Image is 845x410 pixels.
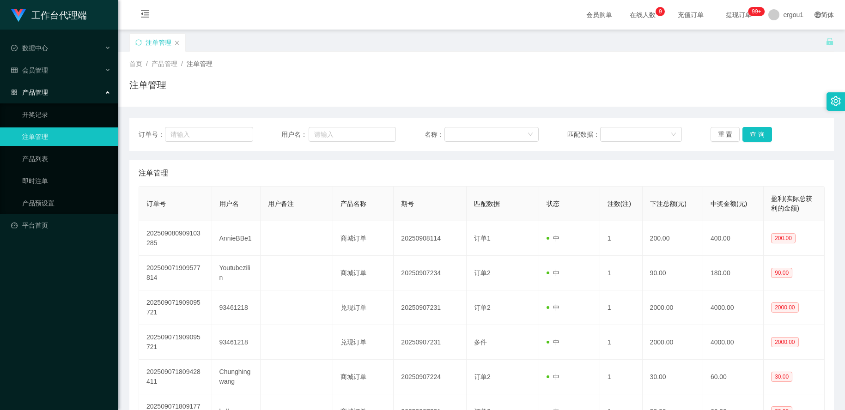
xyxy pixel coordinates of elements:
span: 90.00 [771,268,792,278]
h1: 工作台代理端 [31,0,87,30]
span: 状态 [547,200,559,207]
input: 请输入 [309,127,396,142]
td: 20250908114 [394,221,467,256]
span: 注单管理 [139,168,168,179]
span: 中 [547,338,559,346]
a: 图标: dashboard平台首页 [11,216,111,235]
span: 名称： [425,130,445,139]
td: 商城订单 [333,256,394,290]
span: 用户名： [281,130,309,139]
span: 用户名 [219,200,239,207]
td: 2000.00 [643,325,703,360]
img: logo.9652507e.png [11,9,26,22]
td: 202509071809428411 [139,360,212,394]
i: 图标: setting [831,96,841,106]
td: 4000.00 [703,325,764,360]
span: 2000.00 [771,302,798,313]
td: 20250907224 [394,360,467,394]
td: Youtubezilin [212,256,261,290]
a: 开奖记录 [22,105,111,124]
td: AnnieBBe1 [212,221,261,256]
span: / [181,60,183,67]
a: 即时注单 [22,172,111,190]
span: 期号 [401,200,414,207]
span: 订单2 [474,304,491,311]
span: 用户备注 [268,200,294,207]
span: / [146,60,148,67]
td: 20250907231 [394,325,467,360]
td: 202509071909095721 [139,325,212,360]
td: 1 [600,256,643,290]
span: 中 [547,373,559,380]
i: 图标: global [815,12,821,18]
i: 图标: unlock [826,37,834,46]
i: 图标: down [671,132,676,138]
span: 在线人数 [625,12,660,18]
span: 订单1 [474,235,491,242]
a: 产品列表 [22,150,111,168]
span: 订单号： [139,130,165,139]
a: 注单管理 [22,127,111,146]
span: 订单2 [474,269,491,277]
td: 90.00 [643,256,703,290]
td: 4000.00 [703,290,764,325]
span: 首页 [129,60,142,67]
span: 订单号 [146,200,166,207]
td: 400.00 [703,221,764,256]
td: 202509071909577814 [139,256,212,290]
a: 产品预设置 [22,194,111,212]
input: 请输入 [165,127,253,142]
span: 提现订单 [721,12,756,18]
i: 图标: down [528,132,533,138]
td: 1 [600,360,643,394]
span: 会员管理 [11,66,48,74]
sup: 9 [656,7,665,16]
span: 匹配数据 [474,200,500,207]
td: 兑现订单 [333,290,394,325]
span: 2000.00 [771,337,798,347]
td: 202509080909103285 [139,221,212,256]
td: 商城订单 [333,360,394,394]
td: 202509071909095721 [139,290,212,325]
i: 图标: table [11,67,18,73]
td: 20250907231 [394,290,467,325]
span: 产品名称 [340,200,366,207]
span: 下注总额(元) [650,200,687,207]
td: 1 [600,290,643,325]
span: 产品管理 [152,60,177,67]
span: 注数(注) [608,200,631,207]
span: 中 [547,269,559,277]
td: 60.00 [703,360,764,394]
i: 图标: close [174,40,180,46]
span: 匹配数据： [567,130,600,139]
i: 图标: sync [135,39,142,46]
i: 图标: check-circle-o [11,45,18,51]
a: 工作台代理端 [11,11,87,18]
span: 200.00 [771,233,796,243]
span: 多件 [474,338,487,346]
span: 中奖金额(元) [711,200,747,207]
sup: 1109 [748,7,765,16]
td: 200.00 [643,221,703,256]
td: 2000.00 [643,290,703,325]
td: 1 [600,325,643,360]
h1: 注单管理 [129,78,166,92]
span: 充值订单 [673,12,708,18]
div: 注单管理 [146,34,171,51]
span: 盈利(实际总获利的金额) [771,195,812,212]
i: 图标: appstore-o [11,89,18,96]
p: 9 [659,7,662,16]
span: 30.00 [771,372,792,382]
span: 订单2 [474,373,491,380]
span: 注单管理 [187,60,213,67]
td: 1 [600,221,643,256]
td: 93461218 [212,290,261,325]
td: 180.00 [703,256,764,290]
td: 兑现订单 [333,325,394,360]
td: 20250907234 [394,256,467,290]
i: 图标: menu-fold [129,0,161,30]
span: 产品管理 [11,89,48,96]
span: 数据中心 [11,44,48,52]
button: 查 询 [742,127,772,142]
td: 93461218 [212,325,261,360]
